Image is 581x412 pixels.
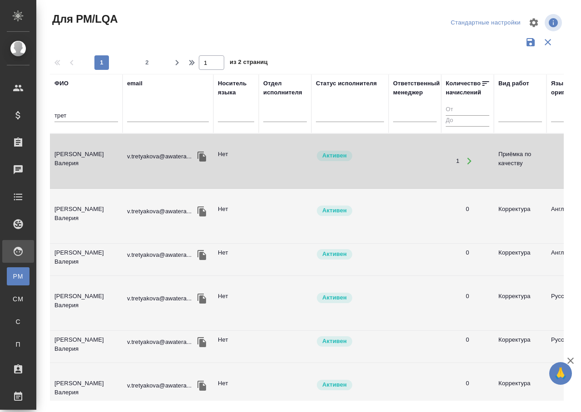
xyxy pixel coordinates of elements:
[322,250,347,259] p: Активен
[494,287,547,319] td: Корректура
[316,335,384,348] div: Рядовой исполнитель: назначай с учетом рейтинга
[50,12,118,26] span: Для PM/LQA
[466,205,469,214] div: 0
[195,205,209,218] button: Скопировать
[195,150,209,163] button: Скопировать
[127,338,192,347] p: v.tretyakova@awatera...
[213,374,259,406] td: Нет
[213,331,259,363] td: Нет
[549,362,572,385] button: 🙏
[316,379,384,391] div: Рядовой исполнитель: назначай с учетом рейтинга
[213,287,259,319] td: Нет
[322,206,347,215] p: Активен
[498,79,529,88] div: Вид работ
[466,379,469,388] div: 0
[7,290,30,308] a: CM
[316,150,384,162] div: Рядовой исполнитель: назначай с учетом рейтинга
[50,287,123,319] td: [PERSON_NAME] Валерия
[11,294,25,304] span: CM
[446,115,489,127] input: До
[50,145,123,177] td: [PERSON_NAME] Валерия
[322,337,347,346] p: Активен
[316,79,377,88] div: Статус исполнителя
[466,335,469,344] div: 0
[127,152,192,161] p: v.tretyakova@awatera...
[393,79,440,97] div: Ответственный менеджер
[230,57,268,70] span: из 2 страниц
[448,16,523,30] div: split button
[127,381,192,390] p: v.tretyakova@awatera...
[213,244,259,275] td: Нет
[466,292,469,301] div: 0
[127,294,192,303] p: v.tretyakova@awatera...
[140,58,154,67] span: 2
[127,250,192,260] p: v.tretyakova@awatera...
[11,340,25,349] span: П
[195,292,209,305] button: Скопировать
[466,248,469,257] div: 0
[7,313,30,331] a: С
[7,267,30,285] a: PM
[213,145,259,177] td: Нет
[50,374,123,406] td: [PERSON_NAME] Валерия
[11,272,25,281] span: PM
[446,79,481,97] div: Количество начислений
[494,200,547,232] td: Корректура
[127,207,192,216] p: v.tretyakova@awatera...
[50,331,123,363] td: [PERSON_NAME] Валерия
[539,34,556,51] button: Сбросить фильтры
[11,317,25,326] span: С
[213,200,259,232] td: Нет
[322,293,347,302] p: Активен
[494,374,547,406] td: Корректура
[195,335,209,349] button: Скопировать
[553,364,568,383] span: 🙏
[522,34,539,51] button: Сохранить фильтры
[322,151,347,160] p: Активен
[195,248,209,262] button: Скопировать
[50,244,123,275] td: [PERSON_NAME] Валерия
[446,104,489,116] input: От
[460,152,478,171] button: Открыть работы
[456,157,459,166] div: 1
[316,205,384,217] div: Рядовой исполнитель: назначай с учетом рейтинга
[218,79,254,97] div: Носитель языка
[140,55,154,70] button: 2
[523,12,545,34] span: Настроить таблицу
[195,379,209,392] button: Скопировать
[316,292,384,304] div: Рядовой исполнитель: назначай с учетом рейтинга
[316,248,384,260] div: Рядовой исполнитель: назначай с учетом рейтинга
[7,335,30,353] a: П
[50,200,123,232] td: [PERSON_NAME] Валерия
[54,79,69,88] div: ФИО
[494,244,547,275] td: Корректура
[494,331,547,363] td: Корректура
[545,14,564,31] span: Посмотреть информацию
[127,79,143,88] div: email
[322,380,347,389] p: Активен
[494,145,547,177] td: Приёмка по качеству
[263,79,307,97] div: Отдел исполнителя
